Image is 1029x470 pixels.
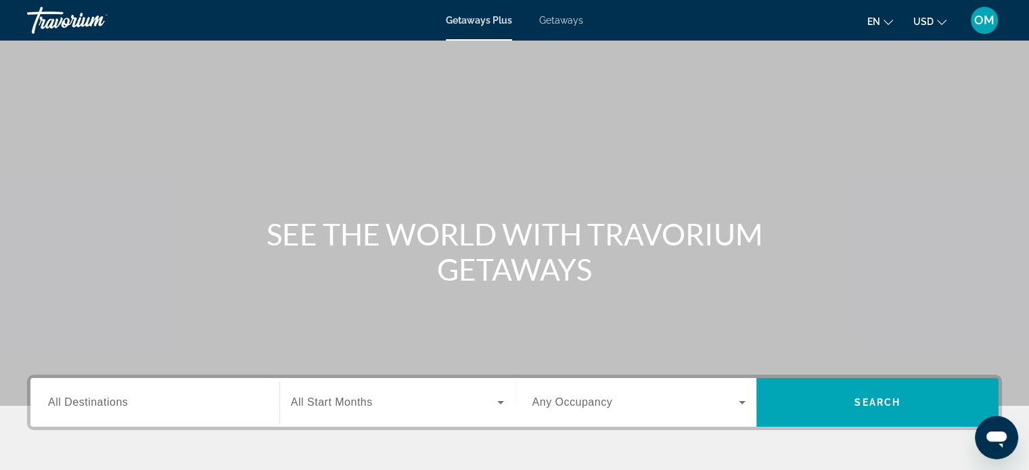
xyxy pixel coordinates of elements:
span: All Start Months [291,396,373,408]
span: en [867,16,880,27]
a: Getaways [539,15,583,26]
span: All Destinations [48,396,128,408]
input: Select destination [48,395,262,411]
button: User Menu [967,6,1002,34]
span: USD [913,16,934,27]
button: Change currency [913,11,946,31]
span: Search [854,397,900,408]
iframe: Кнопка для запуску вікна повідомлень [975,416,1018,459]
h1: SEE THE WORLD WITH TRAVORIUM GETAWAYS [261,216,769,287]
a: Getaways Plus [446,15,512,26]
a: Travorium [27,3,162,38]
button: Change language [867,11,893,31]
button: Search [756,378,999,427]
span: OM [974,14,994,27]
div: Search widget [30,378,999,427]
span: Any Occupancy [532,396,613,408]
